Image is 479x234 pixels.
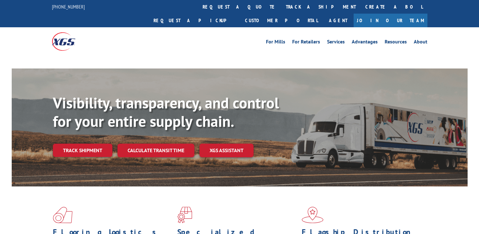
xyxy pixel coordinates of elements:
[240,14,323,27] a: Customer Portal
[302,207,324,223] img: xgs-icon-flagship-distribution-model-red
[354,14,427,27] a: Join Our Team
[266,39,285,46] a: For Mills
[385,39,407,46] a: Resources
[323,14,354,27] a: Agent
[117,144,194,157] a: Calculate transit time
[53,144,112,157] a: Track shipment
[52,3,85,10] a: [PHONE_NUMBER]
[327,39,345,46] a: Services
[199,144,254,157] a: XGS ASSISTANT
[414,39,427,46] a: About
[53,207,72,223] img: xgs-icon-total-supply-chain-intelligence-red
[149,14,240,27] a: Request a pickup
[352,39,378,46] a: Advantages
[177,207,192,223] img: xgs-icon-focused-on-flooring-red
[292,39,320,46] a: For Retailers
[53,93,279,131] b: Visibility, transparency, and control for your entire supply chain.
